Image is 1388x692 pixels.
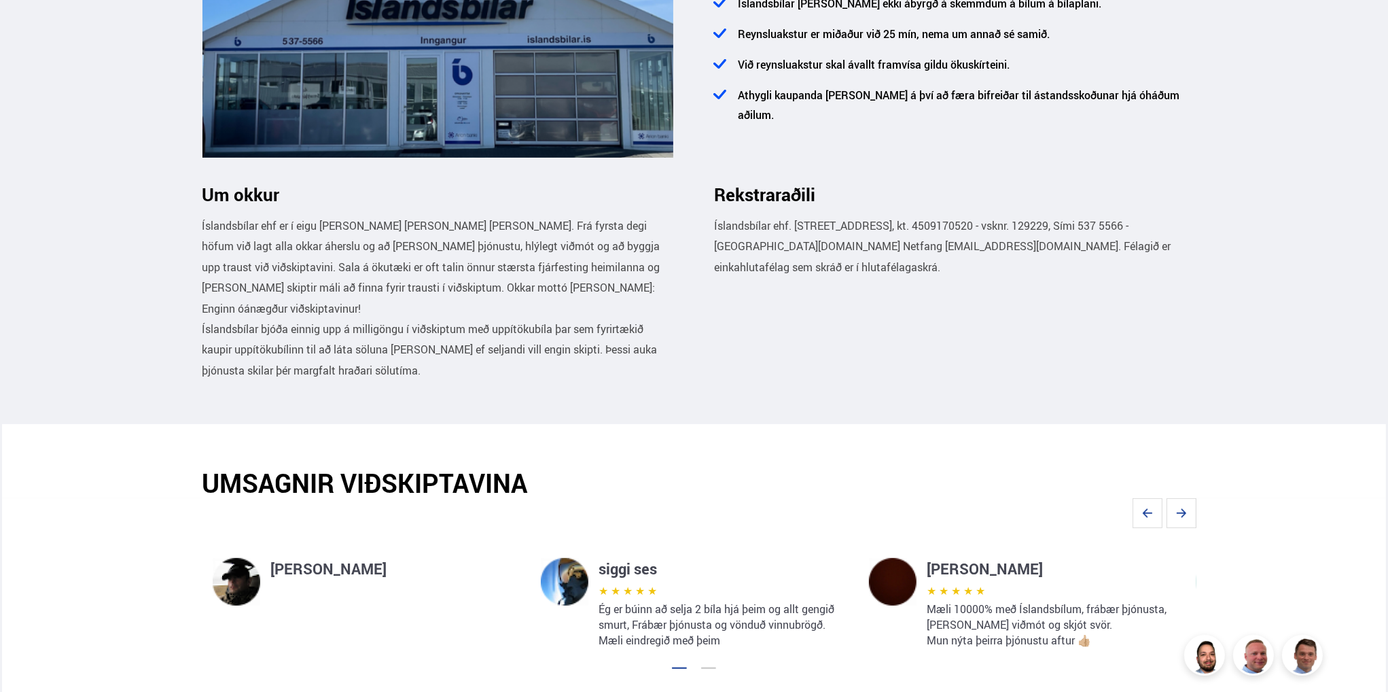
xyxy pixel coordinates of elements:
[927,602,1175,633] p: Mæli 10000% með Íslandsbílum, frábær þjónusta, [PERSON_NAME] viðmót og skjót svör.
[927,583,985,598] span: ★ ★ ★ ★ ★
[202,319,674,381] p: Íslandsbílar bjóða einnig upp á milligöngu í viðskiptum með uppítökubíla þar sem fyrirtækið kaupi...
[202,184,674,205] h3: Um okkur
[714,215,1186,277] p: Íslandsbílar ehf. [STREET_ADDRESS], kt. 4509170520 - vsknr. 129229, Sími 537 5566 - [GEOGRAPHIC_D...
[599,583,657,598] span: ★ ★ ★ ★ ★
[927,558,1175,580] h4: [PERSON_NAME]
[714,184,1186,205] h3: Rekstraraðili
[1133,498,1162,528] svg: Previous slide
[1186,637,1227,678] img: nhp88E3Fdnt1Opn2.png
[731,86,1186,136] li: Athygli kaupanda [PERSON_NAME] á því að færa bifreiðar til ástandsskoðunar hjá óháðum aðilum.
[1284,637,1325,678] img: FbJEzSuNWCJXmdc-.webp
[270,558,519,580] h4: [PERSON_NAME]
[541,558,588,606] img: SllRT5B5QPkh28GD.webp
[869,558,917,606] img: ivSJBoSYNJ1imj5R.webp
[202,468,1186,498] h2: UMSAGNIR VIÐSKIPTAVINA
[213,558,260,606] img: dsORqd-mBEOihhtP.webp
[11,5,52,46] button: Opna LiveChat spjallviðmót
[1235,637,1276,678] img: siFngHWaQ9KaOqBr.png
[202,215,674,319] p: Íslandsbílar ehf er í eigu [PERSON_NAME] [PERSON_NAME] [PERSON_NAME]. Frá fyrsta degi höfum við l...
[927,633,1175,648] p: Mun nýta þeirra þjónustu aftur 👍🏼
[731,24,1186,55] li: Reynsluakstur er miðaður við 25 mín, nema um annað sé samið.
[599,558,847,580] h4: siggi ses
[599,602,847,648] p: Ég er búinn að selja 2 bíla hjá þeim og allt gengið smurt, Frábær þjónusta og vönduð vinnubrögð. ...
[1167,498,1196,528] svg: Next slide
[731,55,1186,86] li: Við reynsluakstur skal ávallt framvísa gildu ökuskírteini.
